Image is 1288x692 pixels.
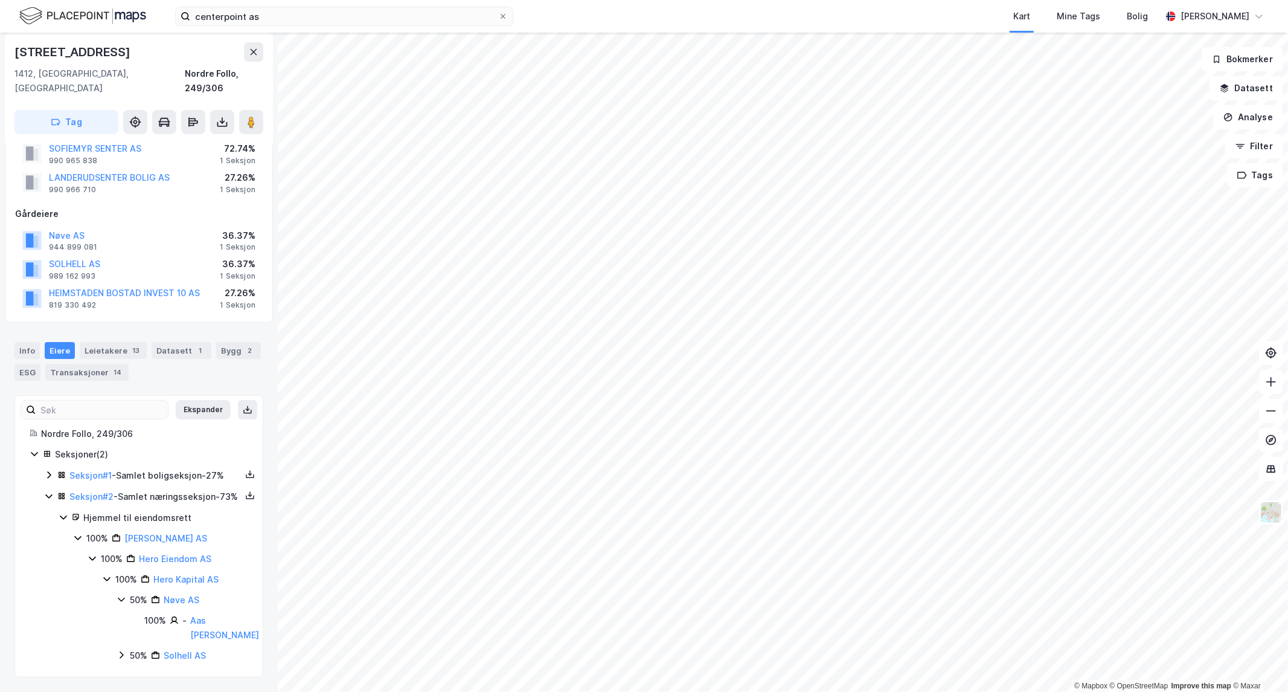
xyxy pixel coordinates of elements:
[49,300,96,310] div: 819 330 492
[220,257,255,271] div: 36.37%
[45,364,129,381] div: Transaksjoner
[164,595,199,605] a: Nøve AS
[14,42,133,62] div: [STREET_ADDRESS]
[1181,9,1249,24] div: [PERSON_NAME]
[1074,682,1107,690] a: Mapbox
[80,342,147,359] div: Leietakere
[176,400,231,419] button: Ekspander
[220,228,255,243] div: 36.37%
[1227,163,1283,187] button: Tags
[14,110,118,134] button: Tag
[182,613,187,628] div: -
[153,574,219,584] a: Hero Kapital AS
[1210,76,1283,100] button: Datasett
[14,342,40,359] div: Info
[1171,682,1231,690] a: Improve this map
[164,650,206,661] a: Solhell AS
[45,342,75,359] div: Eiere
[86,531,108,546] div: 100%
[15,207,263,221] div: Gårdeiere
[244,344,256,357] div: 2
[185,66,263,95] div: Nordre Follo, 249/306
[83,511,259,525] div: Hjemmel til eiendomsrett
[49,156,97,166] div: 990 965 838
[19,5,146,27] img: logo.f888ab2527a4732fd821a326f86c7f29.svg
[220,300,255,310] div: 1 Seksjon
[1110,682,1168,690] a: OpenStreetMap
[1127,9,1148,24] div: Bolig
[130,648,147,663] div: 50%
[144,613,166,628] div: 100%
[139,554,211,564] a: Hero Eiendom AS
[1228,634,1288,692] iframe: Chat Widget
[115,572,137,587] div: 100%
[130,593,147,607] div: 50%
[55,447,259,462] div: Seksjoner ( 2 )
[1260,501,1283,524] img: Z
[190,7,498,25] input: Søk på adresse, matrikkel, gårdeiere, leietakere eller personer
[36,401,168,419] input: Søk
[49,271,95,281] div: 989 162 993
[14,66,185,95] div: 1412, [GEOGRAPHIC_DATA], [GEOGRAPHIC_DATA]
[69,491,114,502] a: Seksjon#2
[190,615,259,640] a: Aas [PERSON_NAME]
[220,286,255,300] div: 27.26%
[152,342,211,359] div: Datasett
[49,242,97,252] div: 944 899 081
[220,271,255,281] div: 1 Seksjon
[49,185,96,195] div: 990 966 710
[1225,134,1283,158] button: Filter
[220,242,255,252] div: 1 Seksjon
[41,427,259,441] div: Nordre Follo, 249/306
[101,552,123,566] div: 100%
[1228,634,1288,692] div: Kontrollprogram for chat
[1213,105,1283,129] button: Analyse
[69,470,112,480] a: Seksjon#1
[1202,47,1283,71] button: Bokmerker
[1057,9,1100,24] div: Mine Tags
[220,141,255,156] div: 72.74%
[220,156,255,166] div: 1 Seksjon
[130,344,142,357] div: 13
[111,366,124,378] div: 14
[1013,9,1030,24] div: Kart
[124,533,207,543] a: [PERSON_NAME] AS
[69,468,241,483] div: - Samlet boligseksjon - 27%
[216,342,261,359] div: Bygg
[220,170,255,185] div: 27.26%
[220,185,255,195] div: 1 Seksjon
[69,490,241,504] div: - Samlet næringsseksjon - 73%
[14,364,40,381] div: ESG
[194,344,207,357] div: 1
